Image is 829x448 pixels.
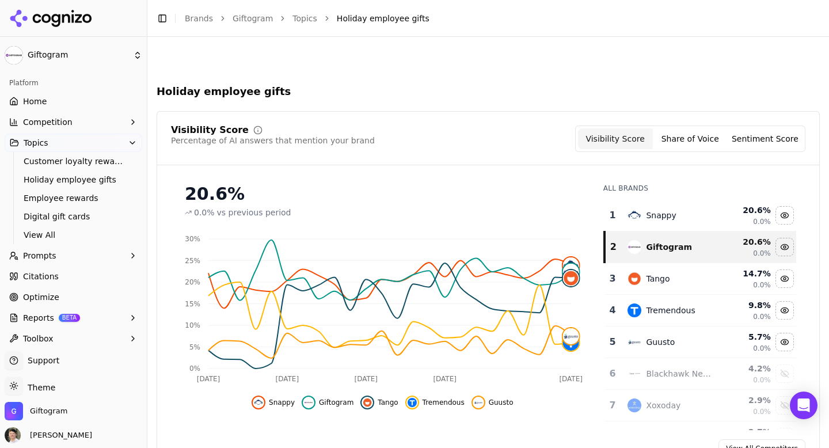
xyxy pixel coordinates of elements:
img: Jeff Gray [5,427,21,443]
button: Hide giftogram data [302,396,353,409]
span: Holiday employee gifts [24,174,124,185]
span: vs previous period [217,207,291,218]
button: Open user button [5,427,92,443]
button: Hide giftogram data [775,238,794,256]
div: 20.6 % [722,204,771,216]
span: Optimize [23,291,59,303]
img: blackhawk network [628,367,641,381]
button: Topics [5,134,142,152]
img: tremendous [563,335,579,351]
img: tango [363,398,372,407]
div: Blackhawk Network [646,368,713,379]
a: Citations [5,267,142,286]
tr: 3tangoTango14.7%0.0%Hide tango data [604,263,796,295]
span: 0.0% [194,207,215,218]
tspan: 20% [185,278,200,286]
span: BETA [59,314,80,322]
img: guusto [563,328,579,344]
div: Open Intercom Messenger [790,392,817,419]
a: Topics [292,13,317,24]
img: giftogram [563,264,579,280]
span: Topics [24,137,48,149]
img: tremendous [628,303,641,317]
span: Prompts [23,250,56,261]
tspan: [DATE] [354,375,378,383]
button: Hide tremendous data [405,396,465,409]
img: snappy [628,208,641,222]
button: ReportsBETA [5,309,142,327]
div: 3 [609,272,617,286]
button: Prompts [5,246,142,265]
span: 0.0% [753,280,771,290]
div: 20.6% [185,184,580,204]
tspan: 25% [185,257,200,265]
tr: 4tremendousTremendous9.8%0.0%Hide tremendous data [604,295,796,326]
span: Holiday employee gifts [337,13,429,24]
tspan: [DATE] [276,375,299,383]
span: Tango [378,398,398,407]
a: Employee rewards [19,190,128,206]
span: Guusto [489,398,514,407]
span: 0.0% [753,217,771,226]
button: Show xoxoday data [775,396,794,415]
span: 0.0% [753,249,771,258]
div: Snappy [646,210,676,221]
img: tremendous [408,398,417,407]
a: Giftogram [233,13,273,24]
button: Hide tango data [360,396,398,409]
img: giftogram [628,240,641,254]
a: Brands [185,14,213,23]
div: 7 [609,398,617,412]
span: Giftogram [30,406,67,416]
tr: 7xoxodayXoxoday2.9%0.0%Show xoxoday data [604,390,796,422]
img: xoxoday [628,398,641,412]
button: Hide tango data [775,269,794,288]
div: Visibility Score [171,126,249,135]
a: Customer loyalty rewards [19,153,128,169]
button: Hide snappy data [252,396,295,409]
a: Digital gift cards [19,208,128,225]
tspan: 30% [185,235,200,243]
span: Holiday employee gifts [157,81,311,102]
div: Tango [646,273,670,284]
img: Giftogram [5,46,23,64]
button: Show blackhawk network data [775,365,794,383]
div: 20.6 % [722,236,771,248]
button: Hide guusto data [775,333,794,351]
div: 5 [609,335,617,349]
div: 4.2 % [722,363,771,374]
img: snappy [254,398,263,407]
tspan: 0% [189,365,200,373]
div: 14.7 % [722,268,771,279]
button: Visibility Score [578,128,653,149]
div: 1 [609,208,617,222]
button: Hide snappy data [775,206,794,225]
div: 5.7 % [722,331,771,343]
tspan: [DATE] [433,375,457,383]
a: Home [5,92,142,111]
img: giftogram [304,398,313,407]
div: 2 [610,240,617,254]
div: 9.8 % [722,299,771,311]
img: snappy [563,257,579,274]
tr: 6blackhawk networkBlackhawk Network4.2%0.0%Show blackhawk network data [604,358,796,390]
button: Sentiment Score [728,128,803,149]
tspan: 5% [189,343,200,351]
span: Giftogram [319,398,353,407]
span: Toolbox [23,333,54,344]
img: Giftogram [5,402,23,420]
div: All Brands [603,184,796,193]
span: Reports [23,312,54,324]
button: Hide tremendous data [775,301,794,320]
div: Tremendous [646,305,695,316]
span: 0.0% [753,407,771,416]
tr: 5guustoGuusto5.7%0.0%Hide guusto data [604,326,796,358]
div: 6 [609,367,617,381]
button: Toolbox [5,329,142,348]
span: View All [24,229,124,241]
button: Open organization switcher [5,402,67,420]
a: Holiday employee gifts [19,172,128,188]
tspan: [DATE] [559,375,583,383]
nav: breadcrumb [185,13,797,24]
span: Employee rewards [24,192,124,204]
